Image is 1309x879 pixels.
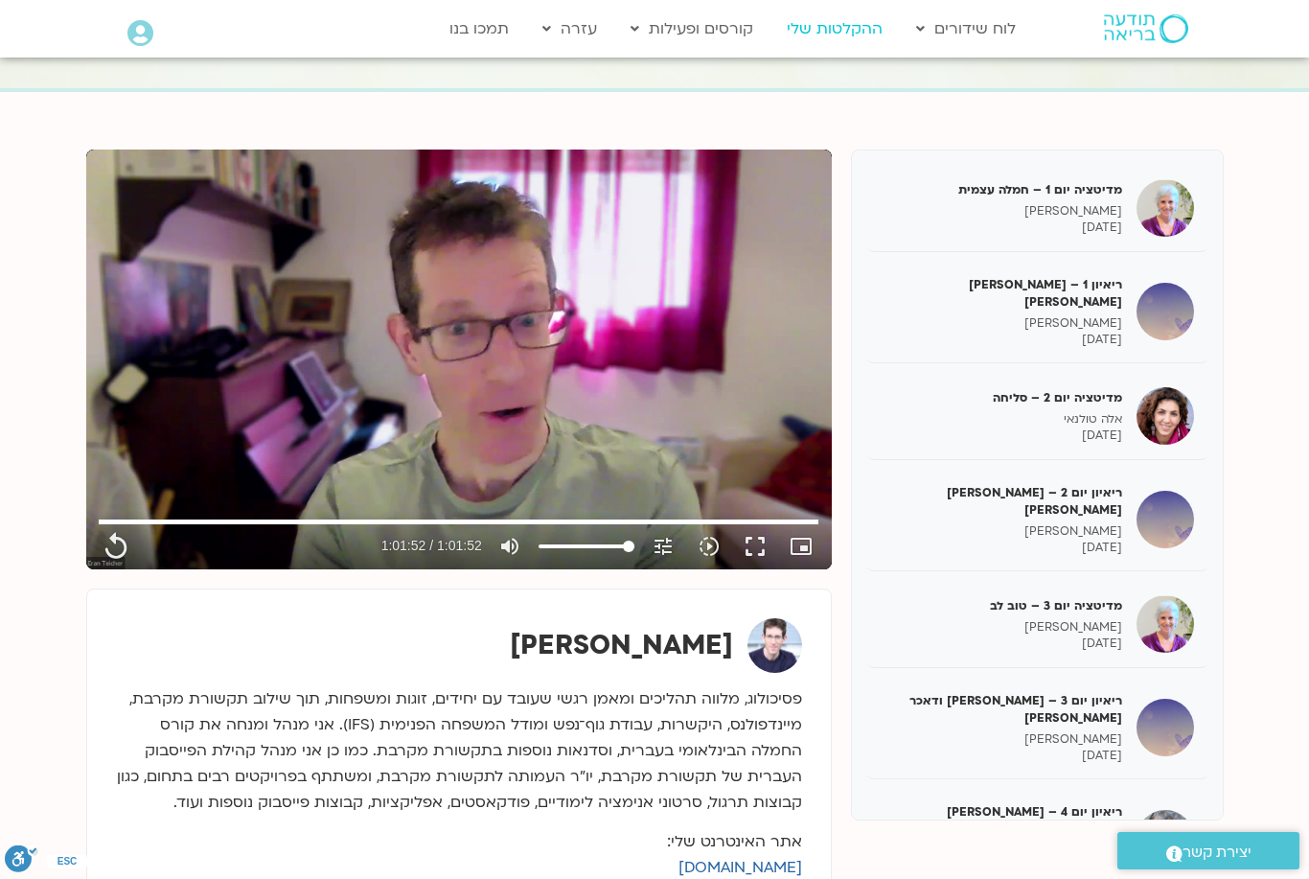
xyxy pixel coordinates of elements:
a: [DOMAIN_NAME] [678,857,802,878]
img: ריאיון יום 2 – טארה בראך ודן סיגל [1137,491,1194,548]
p: פסיכולוג, מלווה תהליכים ומאמן רגשי שעובד עם יחידים, זוגות ומשפחות, תוך שילוב תקשורת מקרבת, מיינדפ... [116,686,802,816]
p: [PERSON_NAME] [881,315,1122,332]
img: מדיטציה יום 2 – סליחה [1137,387,1194,445]
h5: מדיטציה יום 1 – חמלה עצמית [881,181,1122,198]
h5: ריאיון יום 3 – [PERSON_NAME] ודאכר [PERSON_NAME] [881,692,1122,727]
a: לוח שידורים [907,11,1025,47]
img: מדיטציה יום 3 – טוב לב [1137,595,1194,653]
h5: ריאיון יום 2 – [PERSON_NAME] [PERSON_NAME] [881,484,1122,519]
strong: [PERSON_NAME] [510,627,733,663]
h5: ריאיון יום 4 – [PERSON_NAME] [PERSON_NAME] [881,803,1122,838]
h5: מדיטציה יום 3 – טוב לב [881,597,1122,614]
p: [DATE] [881,428,1122,444]
p: אלה טולנאי [881,411,1122,428]
img: ריאיון יום 4 – אסף סטי אל-בר ודניאלה ספקטור [1137,810,1194,867]
p: [PERSON_NAME] [881,523,1122,540]
img: ריאיון 1 – טארה בראך וכריסטין נף [1137,283,1194,340]
p: [DATE] [881,540,1122,556]
a: יצירת קשר [1117,832,1299,869]
p: [DATE] [881,220,1122,236]
a: קורסים ופעילות [621,11,763,47]
p: [PERSON_NAME] [881,731,1122,748]
a: ההקלטות שלי [777,11,892,47]
img: ריאיון יום 3 – טארה בראך ודאכר קלטנר [1137,699,1194,756]
img: תודעה בריאה [1104,14,1188,43]
a: תמכו בנו [440,11,518,47]
p: [PERSON_NAME] [881,619,1122,636]
p: [DATE] [881,748,1122,764]
span: יצירת קשר [1183,840,1252,866]
p: [PERSON_NAME] [881,203,1122,220]
h5: ריאיון 1 – [PERSON_NAME] [PERSON_NAME] [881,276,1122,311]
h5: מדיטציה יום 2 – סליחה [881,389,1122,406]
img: ערן טייכר [747,618,802,673]
img: מדיטציה יום 1 – חמלה עצמית [1137,179,1194,237]
a: עזרה [533,11,607,47]
p: [DATE] [881,332,1122,348]
p: [DATE] [881,636,1122,652]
